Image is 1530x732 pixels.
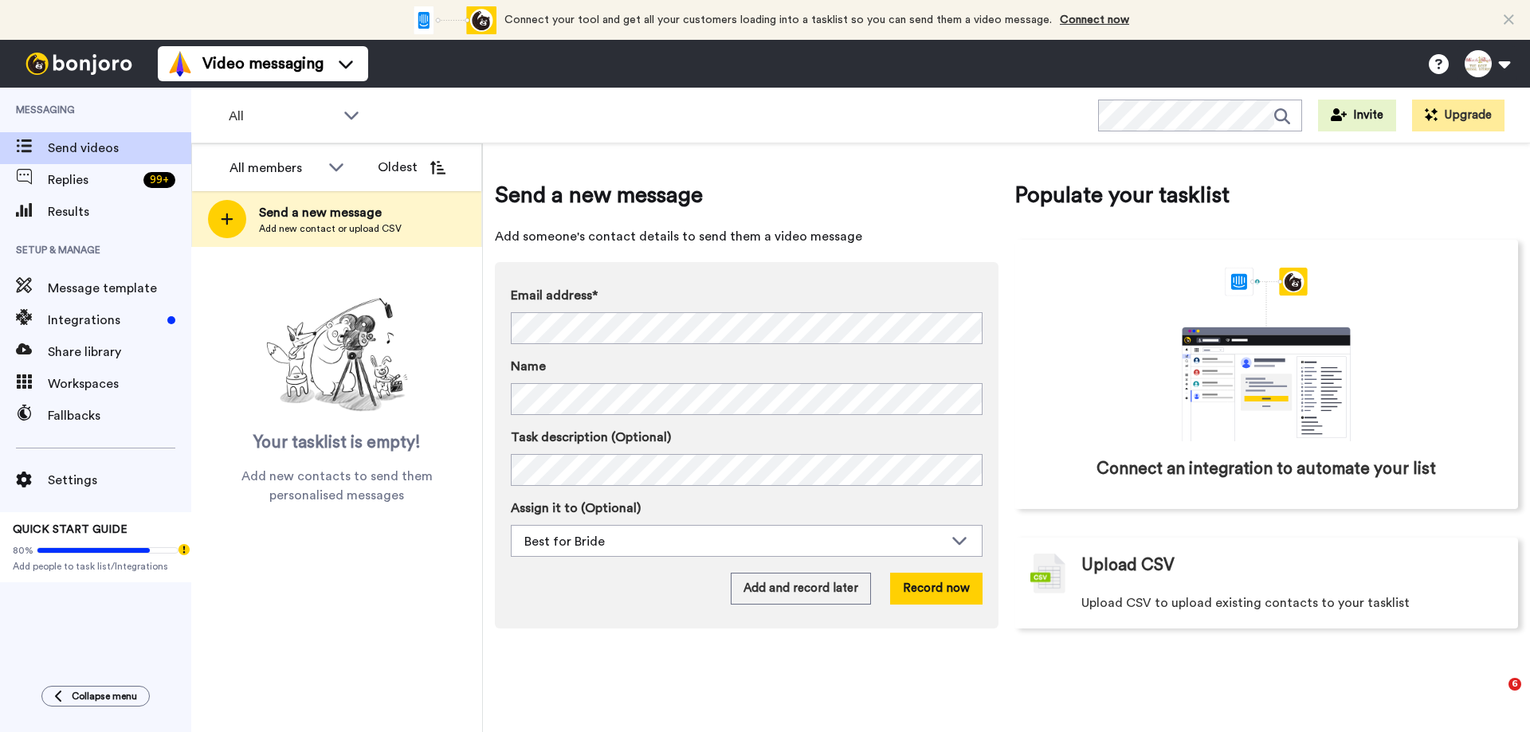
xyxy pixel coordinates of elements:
span: Replies [48,170,137,190]
div: animation [409,6,496,34]
span: Add people to task list/Integrations [13,560,178,573]
span: Upload CSV [1081,554,1175,577]
img: bj-logo-header-white.svg [19,53,139,75]
iframe: Intercom live chat [1476,678,1514,716]
span: Workspaces [48,374,191,393]
a: Connect now [1060,14,1129,25]
div: All members [229,159,320,178]
span: Add someone's contact details to send them a video message [495,227,998,246]
span: Add new contacts to send them personalised messages [215,467,458,505]
label: Email address* [511,286,983,305]
img: vm-color.svg [167,51,193,76]
button: Record now [890,573,983,605]
img: csv-grey.png [1030,554,1065,593]
span: Message template [48,279,191,298]
button: Invite [1318,100,1396,131]
div: animation [1147,268,1386,441]
span: All [229,107,335,126]
span: Share library [48,343,191,362]
span: Your tasklist is empty! [253,431,421,455]
button: Upgrade [1412,100,1504,131]
span: Populate your tasklist [1014,179,1518,211]
span: Settings [48,471,191,490]
span: Connect an integration to automate your list [1096,457,1436,481]
span: Video messaging [202,53,324,75]
span: 80% [13,544,33,557]
label: Assign it to (Optional) [511,499,983,518]
button: Oldest [366,151,457,183]
span: Connect your tool and get all your customers loading into a tasklist so you can send them a video... [504,14,1052,25]
span: Integrations [48,311,161,330]
span: QUICK START GUIDE [13,524,127,535]
span: Collapse menu [72,690,137,703]
div: 99 + [143,172,175,188]
span: Send a new message [495,179,998,211]
span: Send a new message [259,203,402,222]
div: Tooltip anchor [177,542,191,557]
span: Add new contact or upload CSV [259,222,402,235]
span: Upload CSV to upload existing contacts to your tasklist [1081,593,1410,613]
span: Fallbacks [48,406,191,425]
span: 6 [1508,678,1521,691]
span: Send videos [48,139,191,158]
span: Results [48,202,191,221]
span: Name [511,357,546,376]
button: Collapse menu [41,686,150,707]
img: ready-set-action.png [257,292,417,419]
div: Best for Bride [524,532,943,551]
label: Task description (Optional) [511,428,983,447]
button: Add and record later [731,573,871,605]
